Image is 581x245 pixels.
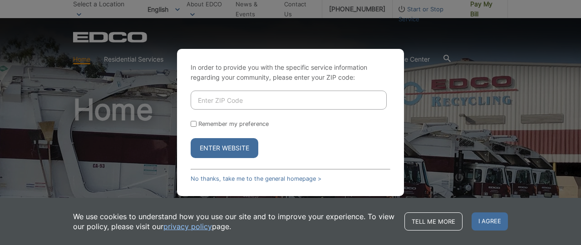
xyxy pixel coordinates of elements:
[73,211,395,231] p: We use cookies to understand how you use our site and to improve your experience. To view our pol...
[472,212,508,231] span: I agree
[191,175,321,182] a: No thanks, take me to the general homepage >
[191,91,387,110] input: Enter ZIP Code
[191,138,258,158] button: Enter Website
[163,221,212,231] a: privacy policy
[198,120,269,127] label: Remember my preference
[404,212,463,231] a: Tell me more
[191,62,390,82] p: In order to provide you with the specific service information regarding your community, please en...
